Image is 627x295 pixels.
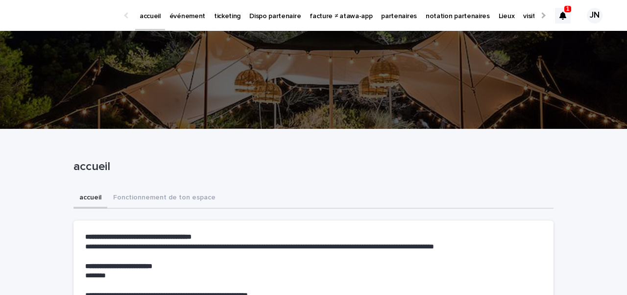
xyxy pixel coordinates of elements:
div: JN [587,8,603,24]
p: accueil [73,160,550,174]
img: Ls34BcGeRexTGTNfXpUC [20,6,115,25]
button: accueil [73,188,107,209]
button: Fonctionnement de ton espace [107,188,221,209]
div: 1 [555,8,571,24]
p: 1 [566,5,570,12]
